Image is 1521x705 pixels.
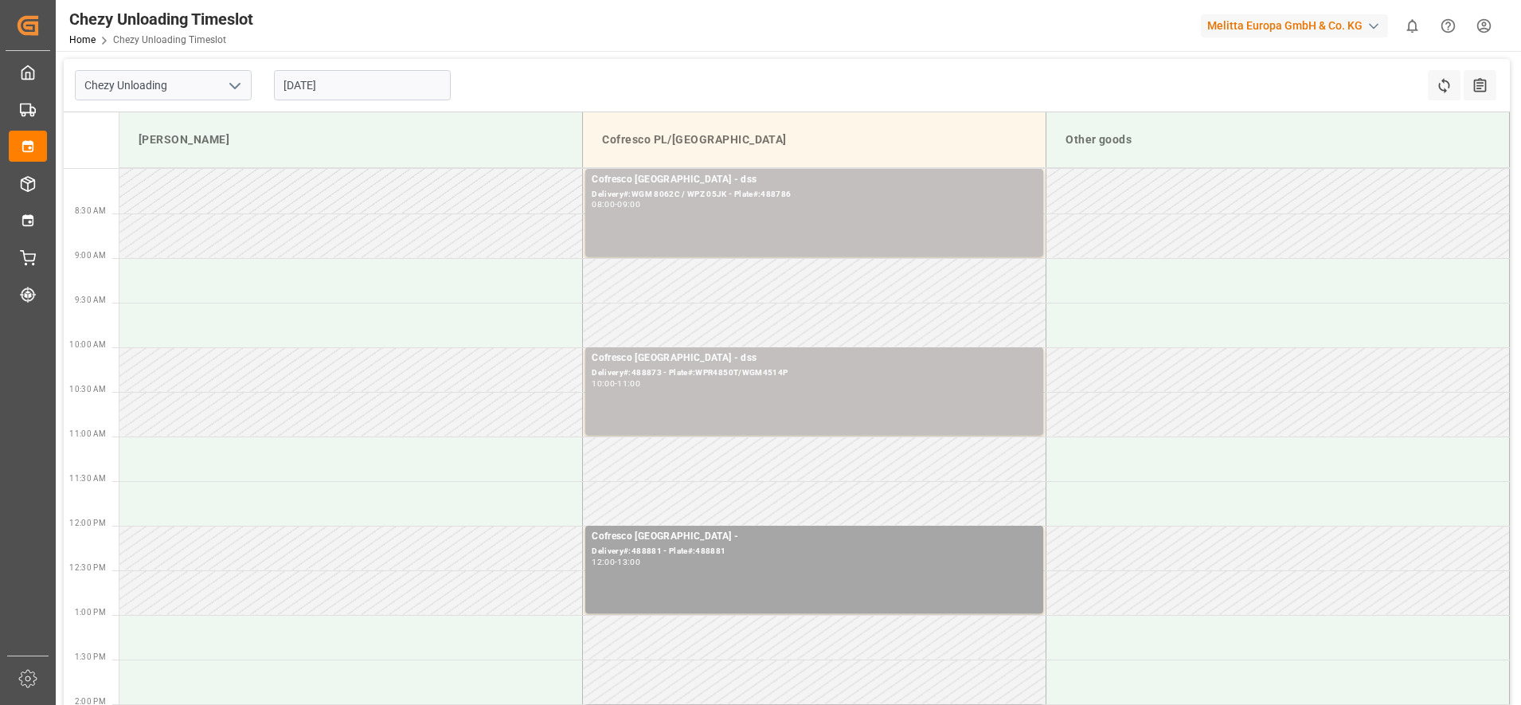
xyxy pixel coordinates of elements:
[617,380,640,387] div: 11:00
[222,73,246,98] button: open menu
[592,351,1037,366] div: Cofresco [GEOGRAPHIC_DATA] - dss
[69,474,106,483] span: 11:30 AM
[69,429,106,438] span: 11:00 AM
[75,652,106,661] span: 1:30 PM
[617,201,640,208] div: 09:00
[1394,8,1430,44] button: show 0 new notifications
[75,608,106,617] span: 1:00 PM
[592,201,615,208] div: 08:00
[75,206,106,215] span: 8:30 AM
[1430,8,1466,44] button: Help Center
[75,251,106,260] span: 9:00 AM
[592,529,1037,545] div: Cofresco [GEOGRAPHIC_DATA] -
[592,558,615,566] div: 12:00
[1059,125,1496,155] div: Other goods
[592,380,615,387] div: 10:00
[69,34,96,45] a: Home
[592,545,1037,558] div: Delivery#:488881 - Plate#:488881
[1201,14,1388,37] div: Melitta Europa GmbH & Co. KG
[615,201,617,208] div: -
[592,172,1037,188] div: Cofresco [GEOGRAPHIC_DATA] - dss
[615,558,617,566] div: -
[132,125,569,155] div: [PERSON_NAME]
[69,385,106,394] span: 10:30 AM
[69,7,253,31] div: Chezy Unloading Timeslot
[75,70,252,100] input: Type to search/select
[75,296,106,304] span: 9:30 AM
[596,125,1033,155] div: Cofresco PL/[GEOGRAPHIC_DATA]
[274,70,451,100] input: DD.MM.YYYY
[615,380,617,387] div: -
[617,558,640,566] div: 13:00
[1201,10,1394,41] button: Melitta Europa GmbH & Co. KG
[69,519,106,527] span: 12:00 PM
[69,563,106,572] span: 12:30 PM
[592,366,1037,380] div: Delivery#:488873 - Plate#:WPR4850T/WGM4514P
[592,188,1037,202] div: Delivery#:WGM 8062C / WPZ 05JK - Plate#:488786
[69,340,106,349] span: 10:00 AM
